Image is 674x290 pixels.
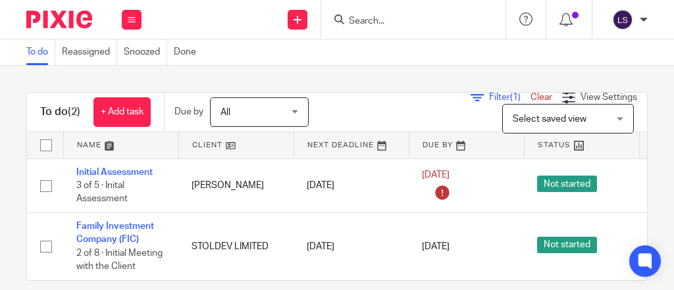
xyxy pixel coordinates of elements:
[68,107,80,117] span: (2)
[531,93,552,102] a: Clear
[76,168,153,177] a: Initial Assessment
[93,97,151,127] a: + Add task
[581,93,637,102] span: View Settings
[489,93,531,102] span: Filter
[422,242,450,251] span: [DATE]
[62,39,117,65] a: Reassigned
[422,170,450,180] span: [DATE]
[220,108,230,117] span: All
[513,114,586,124] span: Select saved view
[537,176,597,192] span: Not started
[40,105,80,119] h1: To do
[510,93,521,102] span: (1)
[26,11,92,28] img: Pixie
[76,222,154,244] a: Family Investment Company (FIC)
[294,158,409,212] td: [DATE]
[26,39,55,65] a: To do
[76,181,128,204] span: 3 of 5 · Inital Assessment
[612,9,633,30] img: svg%3E
[294,212,409,279] td: [DATE]
[174,39,203,65] a: Done
[174,105,203,118] p: Due by
[178,212,294,279] td: STOLDEV LIMITED
[178,158,294,212] td: [PERSON_NAME]
[76,249,163,272] span: 2 of 8 · Initial Meeting with the Client
[537,237,597,253] span: Not started
[124,39,167,65] a: Snoozed
[348,16,466,28] input: Search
